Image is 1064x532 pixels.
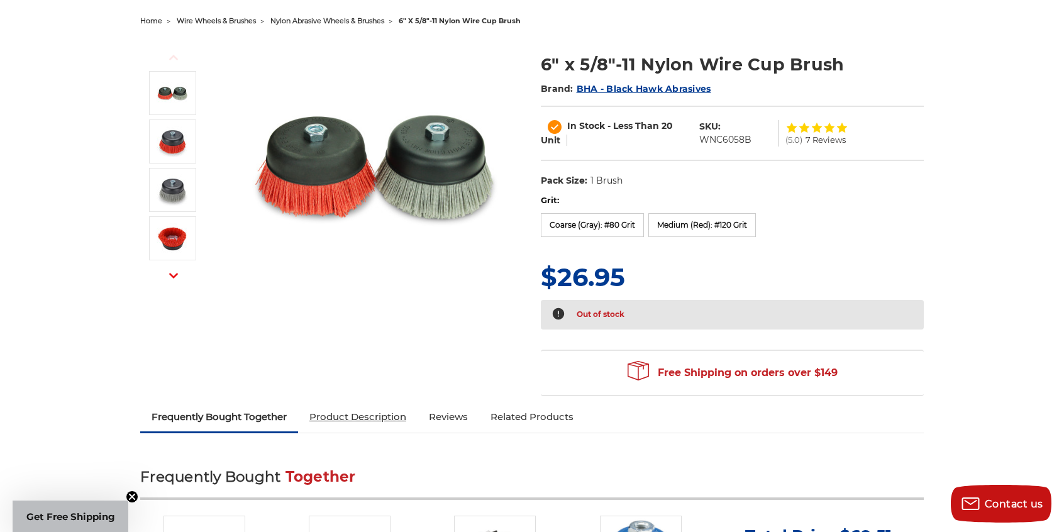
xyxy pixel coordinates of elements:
span: $26.95 [541,262,625,292]
a: nylon abrasive wheels & brushes [270,16,384,25]
img: 6" x 5/8"-11 Nylon Wire Wheel Cup Brushes [157,77,188,109]
button: Next [158,262,189,289]
span: 6" x 5/8"-11 nylon wire cup brush [399,16,521,25]
span: Get Free Shipping [26,511,115,523]
img: red nylon wire bristle cup brush 6 inch [157,223,188,254]
a: Reviews [418,403,479,431]
span: - Less Than [607,120,659,131]
img: 6" x 5/8"-11 Nylon Wire Wheel Cup Brushes [248,39,500,291]
span: 7 Reviews [806,136,846,144]
span: In Stock [567,120,605,131]
a: wire wheels & brushes [177,16,256,25]
span: (5.0) [785,136,802,144]
a: BHA - Black Hawk Abrasives [577,83,711,94]
button: Close teaser [126,490,138,503]
a: Frequently Bought Together [140,403,298,431]
span: Brand: [541,83,574,94]
h1: 6" x 5/8"-11 Nylon Wire Cup Brush [541,52,924,77]
span: Unit [541,135,560,146]
p: Out of stock [577,307,624,323]
span: Contact us [985,498,1043,510]
span: Free Shipping on orders over $149 [628,360,838,385]
span: 20 [662,120,673,131]
img: 6" Nylon Cup Brush, red medium [157,126,188,157]
dt: Pack Size: [541,174,587,187]
button: Contact us [951,485,1051,523]
a: Related Products [479,403,585,431]
dd: 1 Brush [590,174,623,187]
a: Product Description [298,403,418,431]
button: Previous [158,44,189,71]
div: Get Free ShippingClose teaser [13,501,128,532]
span: Frequently Bought [140,468,280,485]
img: 6" Nylon Cup Brush, gray coarse [157,174,188,206]
a: home [140,16,162,25]
dd: WNC6058B [699,133,751,147]
dt: SKU: [699,120,721,133]
span: Together [285,468,356,485]
label: Grit: [541,194,924,207]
